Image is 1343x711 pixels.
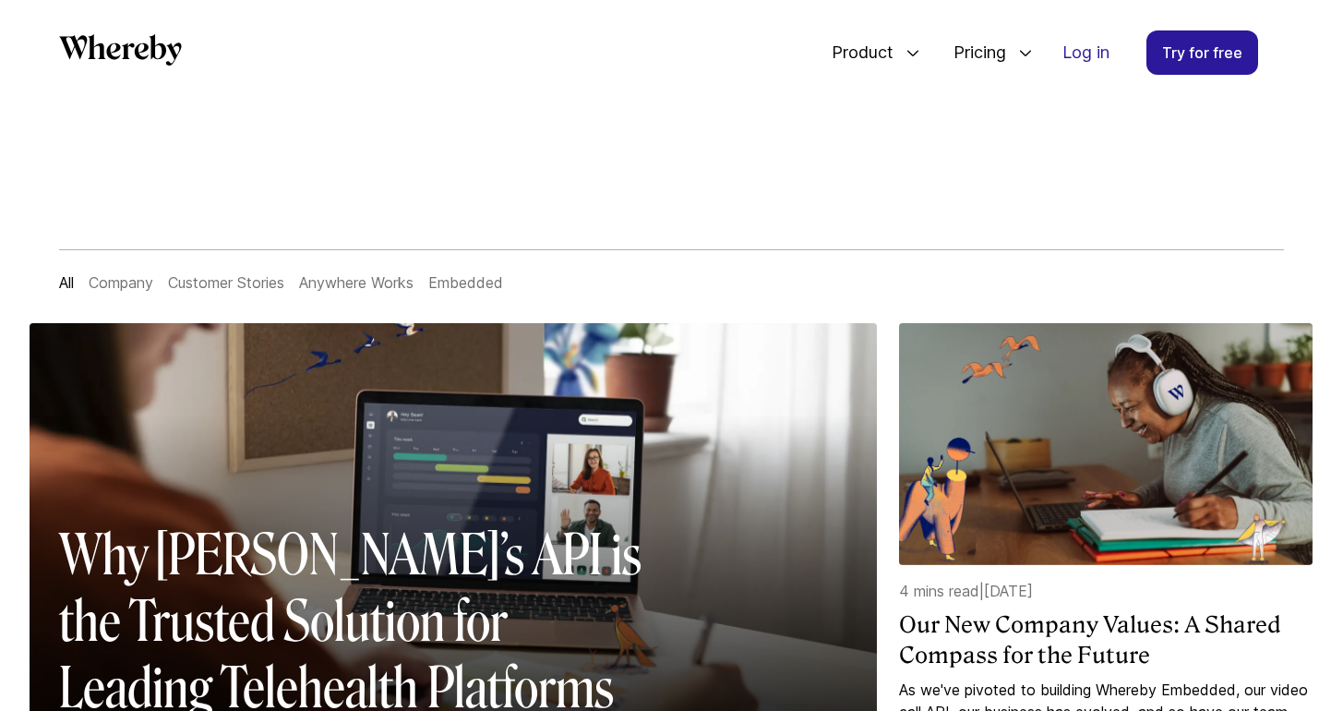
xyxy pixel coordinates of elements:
[89,273,153,292] a: Company
[899,609,1312,671] a: Our New Company Values: A Shared Compass for the Future
[899,580,1312,602] p: 4 mins read | [DATE]
[168,273,284,292] a: Customer Stories
[59,273,74,292] a: All
[1146,30,1258,75] a: Try for free
[1048,31,1124,74] a: Log in
[935,22,1011,83] span: Pricing
[813,22,898,83] span: Product
[59,34,182,66] svg: Whereby
[59,34,182,72] a: Whereby
[428,273,503,292] a: Embedded
[299,273,414,292] a: Anywhere Works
